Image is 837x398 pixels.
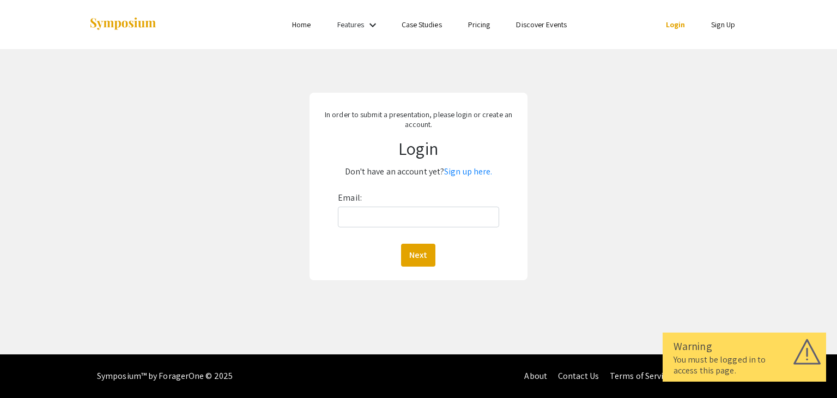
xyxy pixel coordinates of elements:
a: Terms of Service [610,370,672,382]
a: Contact Us [558,370,599,382]
a: Pricing [468,20,490,29]
button: Next [401,244,435,267]
mat-icon: Expand Features list [366,19,379,32]
a: Discover Events [516,20,567,29]
a: About [524,370,547,382]
a: Sign up here. [444,166,492,177]
img: Symposium by ForagerOne [89,17,157,32]
a: Home [292,20,311,29]
div: Symposium™ by ForagerOne © 2025 [97,354,233,398]
a: Features [337,20,365,29]
div: Warning [674,338,815,354]
a: Sign Up [711,20,735,29]
p: Don't have an account yet? [318,163,519,180]
a: Login [666,20,686,29]
label: Email: [338,189,362,207]
div: You must be logged in to access this page. [674,354,815,376]
h1: Login [318,138,519,159]
a: Case Studies [402,20,442,29]
p: In order to submit a presentation, please login or create an account. [318,110,519,129]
